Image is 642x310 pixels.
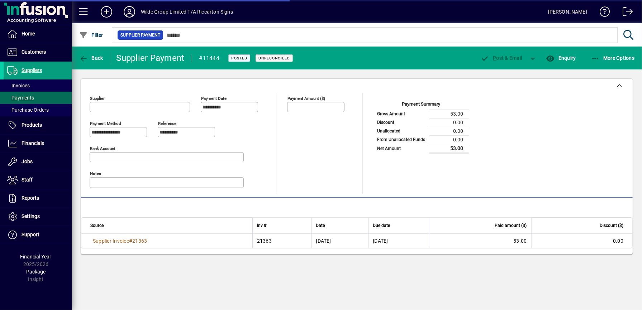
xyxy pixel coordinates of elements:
[495,222,527,229] span: Paid amount ($)
[4,189,72,207] a: Reports
[374,144,429,153] td: Net Amount
[4,135,72,152] a: Financials
[4,116,72,134] a: Products
[7,83,30,88] span: Invoices
[22,177,33,183] span: Staff
[429,135,469,144] td: 0.00
[231,56,247,60] span: Posted
[589,52,637,64] button: More Options
[252,234,312,248] td: 21363
[531,234,633,248] td: 0.00
[548,6,587,18] div: [PERSON_NAME]
[22,49,46,55] span: Customers
[4,171,72,189] a: Staff
[373,222,390,229] span: Due date
[594,1,610,25] a: Knowledge Base
[4,25,72,43] a: Home
[429,144,469,153] td: 53.00
[374,110,429,118] td: Gross Amount
[600,222,623,229] span: Discount ($)
[546,55,576,61] span: Enquiry
[374,127,429,135] td: Unallocated
[90,146,115,151] mat-label: Bank Account
[257,222,266,229] span: Inv #
[20,254,52,260] span: Financial Year
[26,269,46,275] span: Package
[22,195,39,201] span: Reports
[4,43,72,61] a: Customers
[120,32,160,39] span: Supplier Payment
[90,222,104,229] span: Source
[493,55,496,61] span: P
[199,53,220,64] div: #11444
[22,213,40,219] span: Settings
[4,92,72,104] a: Payments
[7,107,49,113] span: Purchase Orders
[72,52,111,64] app-page-header-button: Back
[116,52,185,64] div: Supplier Payment
[429,110,469,118] td: 53.00
[374,135,429,144] td: From Unallocated Funds
[141,6,233,18] div: Wilde Group Limited T/A Riccarton Signs
[201,96,227,101] mat-label: Payment Date
[77,29,105,42] button: Filter
[90,171,101,176] mat-label: Notes
[77,52,105,64] button: Back
[4,208,72,226] a: Settings
[90,237,150,245] a: Supplier Invoice#21363
[4,153,72,171] a: Jobs
[22,232,39,237] span: Support
[22,140,44,146] span: Financials
[158,121,176,126] mat-label: Reference
[544,52,577,64] button: Enquiry
[374,118,429,127] td: Discount
[95,5,118,18] button: Add
[374,101,469,110] div: Payment Summary
[316,222,325,229] span: Date
[481,55,522,61] span: ost & Email
[22,67,42,73] span: Suppliers
[90,96,105,101] mat-label: Supplier
[22,31,35,37] span: Home
[90,121,121,126] mat-label: Payment method
[477,52,526,64] button: Post & Email
[93,238,129,244] span: Supplier Invoice
[4,104,72,116] a: Purchase Orders
[429,127,469,135] td: 0.00
[258,56,290,60] span: Unreconciled
[22,122,42,128] span: Products
[430,234,531,248] td: 53.00
[374,93,469,154] app-page-summary-card: Payment Summary
[287,96,325,101] mat-label: Payment Amount ($)
[7,95,34,101] span: Payments
[79,55,103,61] span: Back
[311,234,368,248] td: [DATE]
[22,159,33,164] span: Jobs
[368,234,430,248] td: [DATE]
[4,79,72,92] a: Invoices
[129,238,132,244] span: #
[4,226,72,244] a: Support
[429,118,469,127] td: 0.00
[132,238,147,244] span: 21363
[617,1,633,25] a: Logout
[591,55,635,61] span: More Options
[79,32,103,38] span: Filter
[118,5,141,18] button: Profile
